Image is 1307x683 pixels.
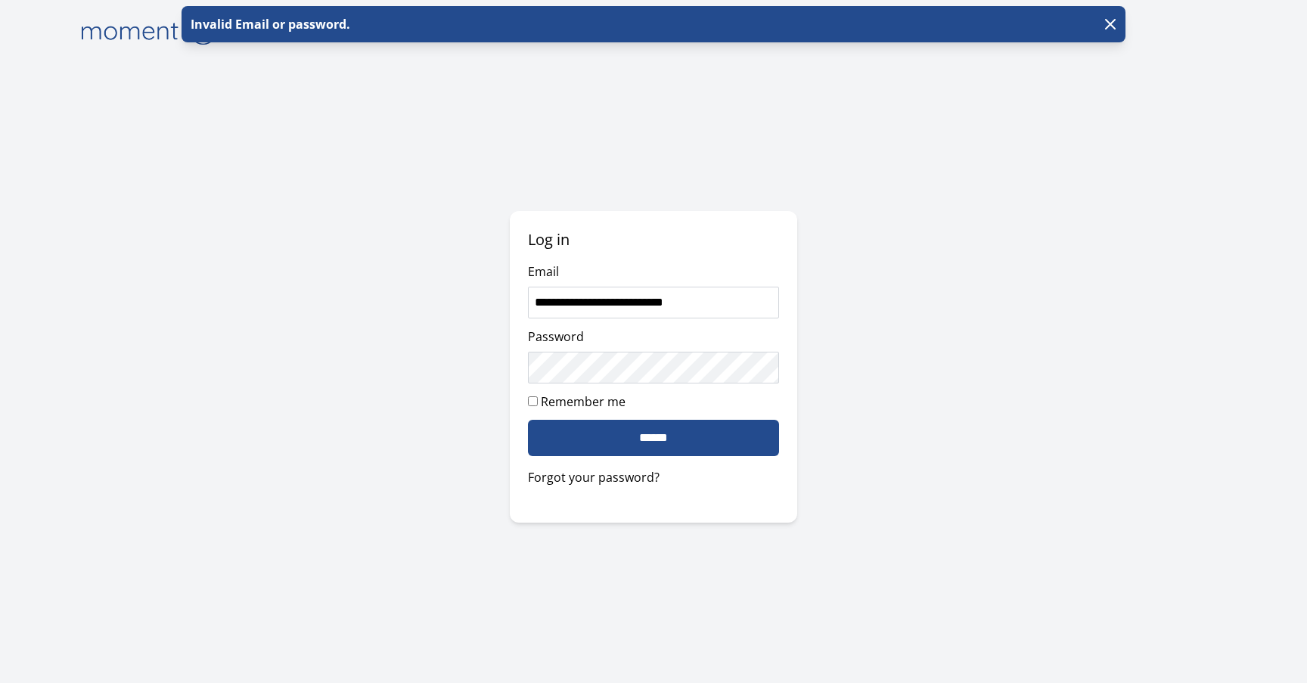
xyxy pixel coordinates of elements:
[528,263,559,280] label: Email
[528,229,779,250] h2: Log in
[541,393,626,410] label: Remember me
[528,328,584,345] label: Password
[528,468,779,486] a: Forgot your password?
[188,15,350,33] p: Invalid Email or password.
